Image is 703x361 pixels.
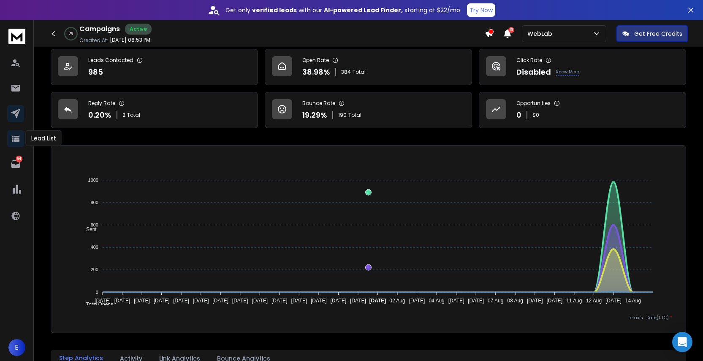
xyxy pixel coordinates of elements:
a: Open Rate38.98%384Total [265,49,472,85]
p: 38.98 % [302,66,330,78]
tspan: [DATE] [311,298,327,304]
tspan: 02 Aug [389,298,405,304]
span: 190 [338,112,347,119]
tspan: 0 [96,290,98,295]
tspan: 08 Aug [508,298,523,304]
tspan: [DATE] [154,298,170,304]
p: WebLab [527,30,556,38]
tspan: [DATE] [468,298,484,304]
tspan: [DATE] [350,298,366,304]
p: 0.20 % [88,109,111,121]
p: 985 [88,66,103,78]
tspan: [DATE] [193,298,209,304]
a: Opportunities0$0 [479,92,686,128]
tspan: [DATE] [331,298,347,304]
tspan: 04 Aug [429,298,444,304]
button: Try Now [467,3,495,17]
div: Open Intercom Messenger [672,332,692,352]
span: 2 [122,112,125,119]
tspan: 14 Aug [625,298,641,304]
tspan: [DATE] [271,298,288,304]
div: Active [125,24,152,35]
strong: verified leads [252,6,297,14]
a: Reply Rate0.20%2Total [51,92,258,128]
a: Leads Contacted985 [51,49,258,85]
span: Total [353,69,366,75]
strong: AI-powered Lead Finder, [324,6,403,14]
tspan: [DATE] [409,298,425,304]
h1: Campaigns [79,24,120,34]
tspan: 12 Aug [586,298,602,304]
button: E [8,339,25,356]
p: Open Rate [302,57,329,64]
a: 64 [7,156,24,172]
p: 0 [516,109,521,121]
div: Lead List [26,130,62,146]
p: 64 [16,156,22,162]
p: Try Now [470,6,493,14]
p: Disabled [516,66,551,78]
p: Leads Contacted [88,57,133,64]
p: $ 0 [532,112,539,119]
span: 19 [508,27,514,33]
span: Sent [80,226,97,232]
p: 19.29 % [302,109,327,121]
p: 0 % [69,31,73,36]
tspan: [DATE] [605,298,622,304]
p: Get only with our starting at $22/mo [225,6,460,14]
tspan: [DATE] [291,298,307,304]
tspan: [DATE] [232,298,248,304]
p: x-axis : Date(UTC) [65,315,672,321]
span: Total [127,112,140,119]
p: Get Free Credits [634,30,682,38]
tspan: 07 Aug [488,298,503,304]
tspan: [DATE] [369,298,386,304]
tspan: 1000 [88,178,98,183]
tspan: [DATE] [95,298,111,304]
p: Click Rate [516,57,542,64]
tspan: [DATE] [212,298,228,304]
span: Total [348,112,361,119]
tspan: [DATE] [134,298,150,304]
img: logo [8,29,25,44]
p: [DATE] 08:53 PM [110,37,150,43]
span: Total Opens [80,302,113,307]
tspan: 11 Aug [566,298,582,304]
p: Created At: [79,37,108,44]
p: Reply Rate [88,100,115,107]
tspan: [DATE] [114,298,130,304]
p: Bounce Rate [302,100,335,107]
tspan: 400 [91,245,98,250]
a: Click RateDisabledKnow More [479,49,686,85]
tspan: [DATE] [527,298,543,304]
tspan: [DATE] [252,298,268,304]
tspan: 800 [91,200,98,205]
tspan: 600 [91,222,98,227]
tspan: [DATE] [546,298,562,304]
p: Know More [556,69,579,75]
tspan: 200 [91,267,98,272]
tspan: [DATE] [448,298,464,304]
a: Bounce Rate19.29%190Total [265,92,472,128]
span: 384 [341,69,351,75]
p: Opportunities [516,100,551,107]
button: Get Free Credits [616,25,688,42]
tspan: [DATE] [173,298,189,304]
